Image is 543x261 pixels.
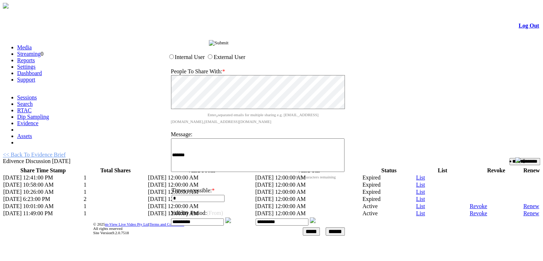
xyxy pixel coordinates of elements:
p: People To Share With: [171,68,345,75]
span: , [216,110,218,118]
span: (To) [262,210,271,216]
p: Message: [171,131,345,138]
img: Calender.png [310,217,316,223]
span: (From) [207,210,223,216]
input: Submit [209,40,228,46]
span: characters remaining [303,175,336,179]
label: External User [213,54,245,60]
label: Internal User [175,54,205,60]
span: Share Evidence Brief [166,40,209,46]
p: Validity Period: [171,210,345,216]
span: Enter separated emails for multiple sharing e.g. [EMAIL_ADDRESS][DOMAIN_NAME],[EMAIL_ADDRESS][DOM... [171,113,319,124]
span: 3993 [171,175,302,179]
p: Times accessible: [172,187,260,194]
img: Calender.png [225,217,231,223]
